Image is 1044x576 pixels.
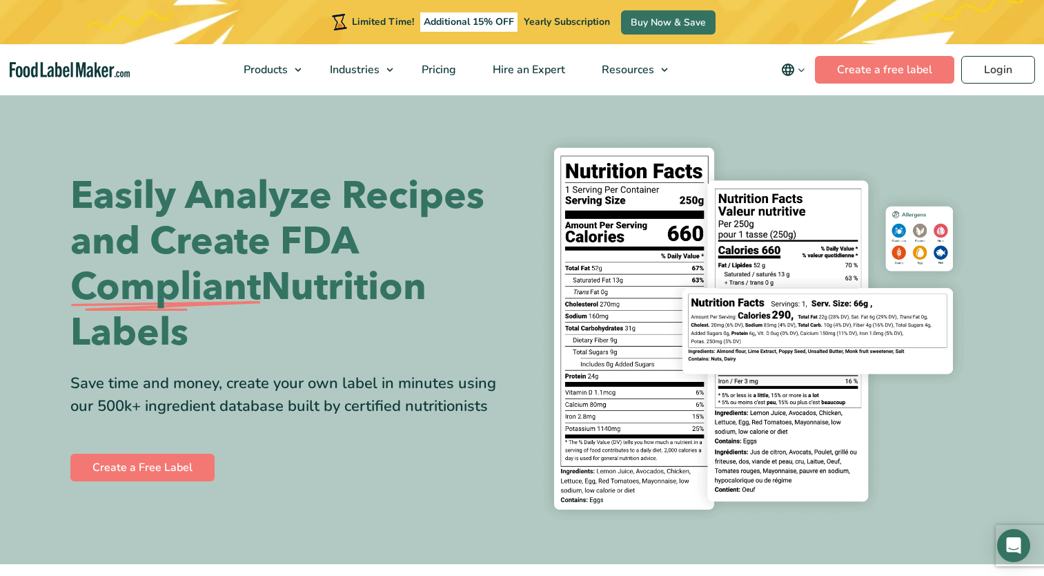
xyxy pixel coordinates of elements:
a: Products [226,44,308,95]
span: Compliant [70,265,261,310]
a: Create a Free Label [70,454,215,481]
a: Hire an Expert [475,44,580,95]
span: Hire an Expert [489,62,567,77]
h1: Easily Analyze Recipes and Create FDA Nutrition Labels [70,173,512,356]
span: Resources [598,62,656,77]
a: Buy Now & Save [621,10,716,35]
span: Limited Time! [352,15,414,28]
div: Save time and money, create your own label in minutes using our 500k+ ingredient database built b... [70,372,512,418]
div: Open Intercom Messenger [997,529,1030,562]
a: Pricing [404,44,471,95]
span: Yearly Subscription [524,15,610,28]
a: Industries [312,44,400,95]
span: Products [239,62,289,77]
a: Create a free label [815,56,954,84]
a: Login [961,56,1035,84]
a: Resources [584,44,675,95]
span: Pricing [417,62,457,77]
span: Industries [326,62,381,77]
span: Additional 15% OFF [420,12,518,32]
